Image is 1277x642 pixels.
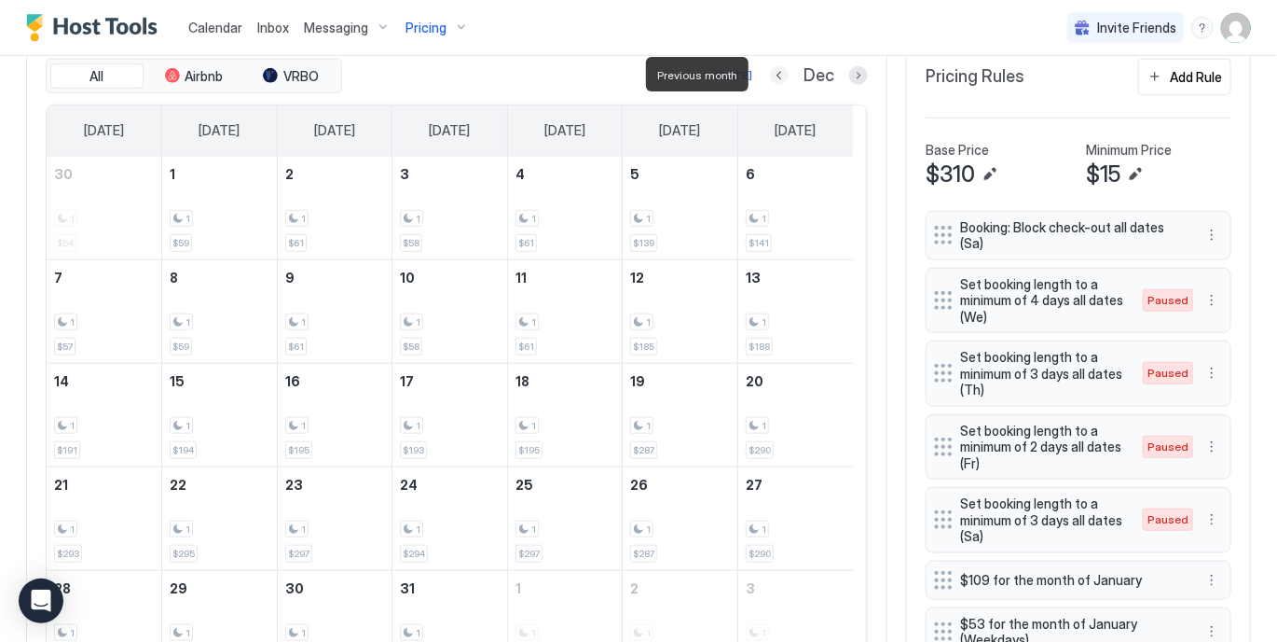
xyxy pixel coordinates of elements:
span: 14 [54,373,69,389]
div: menu [1201,569,1223,592]
a: December 26, 2025 [623,468,737,502]
span: $58 [403,341,419,353]
span: 1 [70,523,75,536]
span: $297 [288,548,309,560]
button: More options [1201,569,1223,592]
a: December 1, 2025 [162,157,277,191]
a: December 16, 2025 [278,364,392,398]
button: Edit [979,163,1001,186]
td: December 19, 2025 [623,363,738,467]
a: December 20, 2025 [738,364,853,398]
a: November 30, 2025 [47,157,161,191]
td: December 5, 2025 [623,157,738,260]
span: 1 [515,580,521,596]
span: Pricing Rules [926,66,1024,88]
span: 1 [762,523,766,536]
span: Set booking length to a minimum of 4 days all dates (We) [960,276,1124,326]
span: Set booking length to a minimum of 3 days all dates (Th) [960,349,1124,398]
span: 1 [531,316,536,328]
span: [DATE] [314,122,355,139]
span: 1 [531,213,536,225]
span: $191 [57,444,77,456]
span: 20 [746,373,763,389]
span: 26 [630,477,648,493]
td: December 23, 2025 [277,467,392,570]
span: 1 [646,523,651,536]
span: Inbox [257,20,289,35]
span: 1 [185,213,190,225]
span: 1 [170,166,175,182]
span: 27 [746,477,762,493]
a: December 23, 2025 [278,468,392,502]
td: December 13, 2025 [737,259,853,363]
a: December 14, 2025 [47,364,161,398]
span: 23 [285,477,303,493]
span: [DATE] [84,122,125,139]
span: Booking: Block check-out all dates (Sa) [960,219,1182,252]
div: menu [1201,509,1223,531]
a: December 15, 2025 [162,364,277,398]
span: $297 [518,548,540,560]
td: December 22, 2025 [162,467,278,570]
span: 1 [762,316,766,328]
span: 6 [746,166,755,182]
button: More options [1201,224,1223,246]
a: December 18, 2025 [508,364,623,398]
a: Friday [641,105,720,156]
span: 1 [762,213,766,225]
a: December 13, 2025 [738,260,853,295]
a: December 29, 2025 [162,571,277,606]
td: December 9, 2025 [277,259,392,363]
span: 29 [170,580,187,596]
span: $290 [748,444,771,456]
span: $59 [172,341,189,353]
span: Previous month [657,68,737,82]
div: menu [1201,289,1223,312]
td: December 3, 2025 [392,157,508,260]
td: December 1, 2025 [162,157,278,260]
a: Thursday [526,105,604,156]
span: 7 [54,270,62,286]
span: 1 [70,316,75,328]
a: Wednesday [410,105,488,156]
span: 1 [762,420,766,432]
td: December 12, 2025 [623,259,738,363]
button: Add Rule [1138,59,1231,95]
span: 19 [630,373,645,389]
button: Edit [1124,163,1147,186]
button: More options [1201,436,1223,458]
span: 8 [170,270,178,286]
button: Next month [849,66,868,85]
span: 1 [416,316,420,328]
span: 5 [630,166,639,182]
span: 4 [515,166,525,182]
span: 2 [285,166,294,182]
a: December 6, 2025 [738,157,853,191]
span: 1 [301,523,306,536]
td: December 15, 2025 [162,363,278,467]
span: 30 [54,166,73,182]
span: [DATE] [544,122,585,139]
span: $61 [288,341,304,353]
span: Set booking length to a minimum of 2 days all dates (Fr) [960,423,1124,472]
span: 1 [646,420,651,432]
span: 21 [54,477,68,493]
span: [DATE] [775,122,816,139]
a: January 1, 2026 [508,571,623,606]
div: Open Intercom Messenger [19,579,63,623]
span: 1 [531,523,536,536]
span: Paused [1147,511,1188,528]
span: Base Price [926,142,989,159]
a: Tuesday [295,105,374,156]
span: $109 for the month of January [960,572,1182,589]
a: December 30, 2025 [278,571,392,606]
a: December 7, 2025 [47,260,161,295]
a: December 27, 2025 [738,468,853,502]
span: All [90,68,104,85]
div: Add Rule [1170,67,1222,87]
span: 31 [400,580,415,596]
span: $61 [518,341,534,353]
a: Host Tools Logo [26,14,166,42]
td: December 21, 2025 [47,467,162,570]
